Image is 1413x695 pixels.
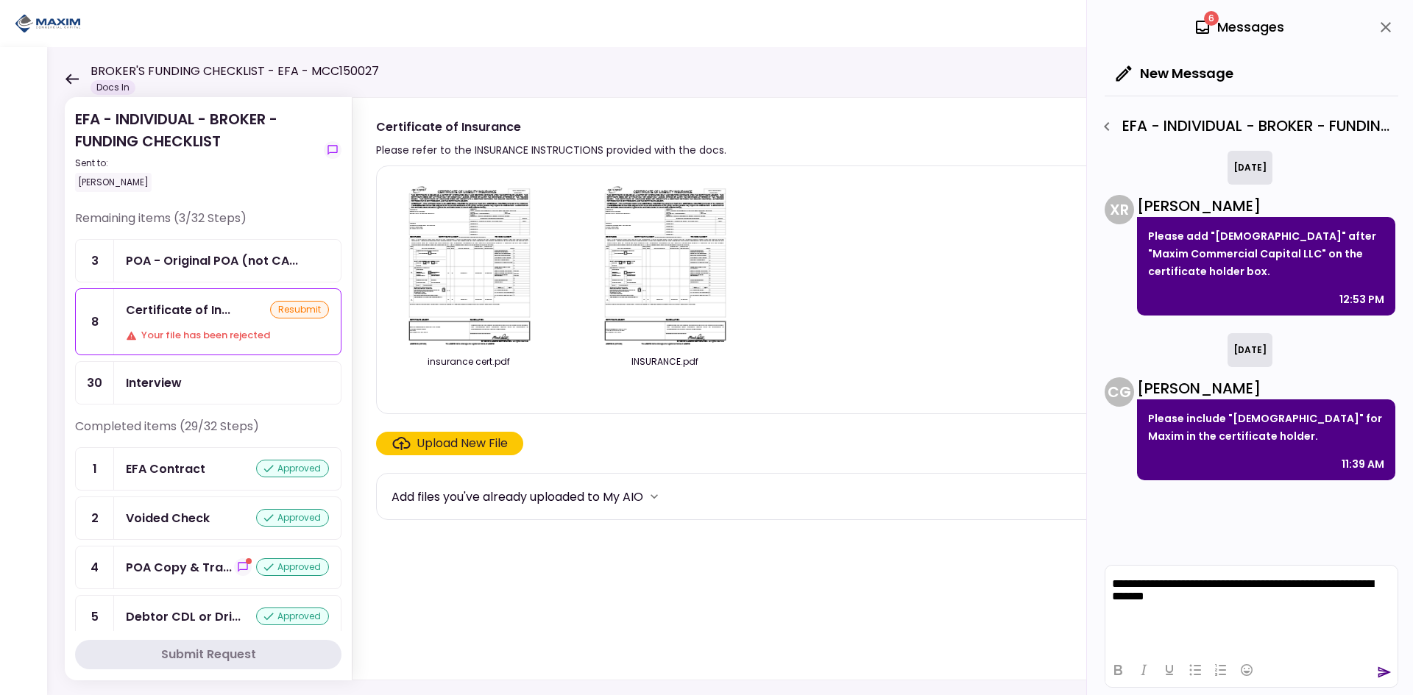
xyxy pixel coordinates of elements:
div: EFA - INDIVIDUAL - BROKER - FUNDING CHECKLIST [75,108,318,192]
div: approved [256,558,329,576]
div: [DATE] [1228,151,1272,185]
div: 1 [76,448,114,490]
div: Certificate of InsurancePlease refer to the INSURANCE INSTRUCTIONS provided with the docs.resubmi... [352,97,1384,680]
div: 2 [76,497,114,539]
button: send [1377,665,1392,680]
button: Emojis [1234,660,1259,680]
div: EFA Contract [126,460,205,478]
div: Messages [1194,16,1284,38]
div: [PERSON_NAME] [1137,377,1395,399]
div: Completed items (29/32 Steps) [75,418,341,447]
button: Bullet list [1183,660,1208,680]
a: 1EFA Contractapproved [75,447,341,491]
div: Submit Request [161,646,256,663]
button: Numbered list [1208,660,1233,680]
div: [DATE] [1228,333,1272,367]
h1: BROKER'S FUNDING CHECKLIST - EFA - MCC150027 [91,63,379,80]
div: Interview [126,374,182,392]
div: insurance cert.pdf [392,355,546,368]
div: X R [1105,195,1134,224]
a: 8Certificate of InsuranceresubmitYour file has been rejected [75,288,341,355]
div: [PERSON_NAME] [75,173,152,192]
p: Please add "[DEMOGRAPHIC_DATA]" after "Maxim Commercial Capital LLC" on the certificate holder box. [1148,227,1384,280]
div: 4 [76,546,114,588]
button: Italic [1131,660,1156,680]
div: Docs In [91,80,135,95]
div: 8 [76,289,114,354]
button: show-messages [324,141,341,159]
p: Please include "[DEMOGRAPHIC_DATA]" for Maxim in the certificate holder. [1148,410,1384,445]
div: approved [256,509,329,527]
div: INSURANCE.pdf [587,355,742,368]
div: approved [256,607,329,625]
a: 30Interview [75,361,341,404]
div: 3 [76,240,114,282]
div: C G [1105,377,1134,407]
a: 2Voided Checkapproved [75,496,341,540]
div: Upload New File [417,435,508,452]
button: Bold [1105,660,1130,680]
button: close [1373,15,1398,40]
div: 30 [76,362,114,404]
div: Your file has been rejected [126,328,329,343]
div: Certificate of Insurance [126,301,230,319]
div: resubmit [270,301,329,318]
div: Certificate of Insurance [376,118,726,136]
div: Sent to: [75,157,318,170]
button: Underline [1157,660,1182,680]
button: Submit Request [75,640,341,669]
div: Debtor CDL or Driver License [126,607,241,626]
iframe: Rich Text Area [1105,566,1398,652]
a: 5Debtor CDL or Driver Licenseapproved [75,595,341,638]
div: POA Copy & Tracking Receipt [126,558,232,577]
button: more [643,485,665,507]
button: New Message [1105,54,1245,93]
div: approved [256,460,329,477]
a: 3POA - Original POA (not CA or GA) [75,239,341,282]
div: Remaining items (3/32 Steps) [75,210,341,239]
img: Partner icon [15,13,81,35]
div: 12:53 PM [1339,291,1384,308]
div: 11:39 AM [1342,455,1384,473]
div: Please refer to the INSURANCE INSTRUCTIONS provided with the docs. [376,141,726,159]
div: [PERSON_NAME] [1137,195,1395,217]
div: EFA - INDIVIDUAL - BROKER - FUNDING CHECKLIST - Certificate of Insurance [1094,114,1398,139]
div: 5 [76,596,114,638]
a: 4POA Copy & Tracking Receiptshow-messagesapproved [75,546,341,589]
div: Add files you've already uploaded to My AIO [392,488,643,506]
button: show-messages [234,558,252,576]
div: Voided Check [126,509,210,527]
span: 6 [1204,11,1219,26]
span: Click here to upload the required document [376,432,523,455]
div: POA - Original POA (not CA or GA) [126,252,298,270]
